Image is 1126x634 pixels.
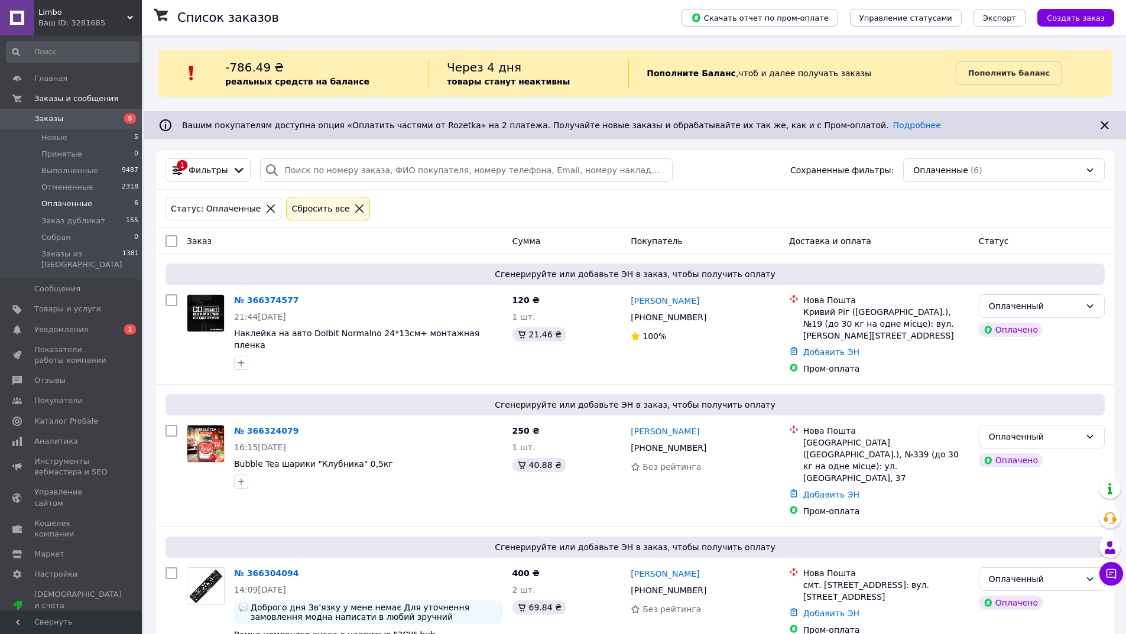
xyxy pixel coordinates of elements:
div: Пром-оплата [803,363,969,375]
span: Заказ дубликат [41,216,105,226]
a: Добавить ЭН [803,490,859,499]
span: Сгенерируйте или добавьте ЭН в заказ, чтобы получить оплату [170,399,1100,411]
span: 120 ₴ [512,295,540,305]
span: Отзывы [34,375,66,386]
a: [PERSON_NAME] [631,425,699,437]
span: 16:15[DATE] [234,443,286,452]
b: Пополните Баланс [647,69,736,78]
span: Доброго дня Звʼязку у мене немає Для уточнення замовлення модна написати в любий зручний месенджер [251,603,498,622]
span: 1 шт. [512,443,536,452]
span: [DEMOGRAPHIC_DATA] и счета [34,589,122,622]
div: Оплаченный [989,573,1080,586]
span: Собран [41,232,71,243]
span: 250 ₴ [512,426,540,435]
span: 2 шт. [512,585,536,594]
div: Сбросить все [289,202,352,215]
button: Экспорт [974,9,1026,27]
div: 21.46 ₴ [512,327,566,342]
div: Ваш ID: 3281685 [38,18,142,28]
span: Сообщения [34,284,80,294]
b: товары станут неактивны [447,77,570,86]
a: Наклейка на авто Dolbit Normalno 24*13см+ монтажная пленка [234,329,479,350]
span: 0 [134,232,138,243]
span: Отмененные [41,182,93,193]
span: 400 ₴ [512,568,540,578]
button: Управление статусами [850,9,962,27]
div: Оплачено [979,596,1043,610]
button: Чат с покупателем [1099,562,1123,586]
div: Оплачено [979,453,1043,467]
span: Через 4 дня [447,60,521,74]
span: Уведомления [34,324,88,335]
div: Оплаченный [989,300,1080,313]
div: [PHONE_NUMBER] [628,440,709,456]
span: Настройки [34,569,77,580]
span: Сгенерируйте или добавьте ЭН в заказ, чтобы получить оплату [170,541,1100,553]
div: Нова Пошта [803,294,969,306]
span: Заказы [34,113,63,124]
span: -786.49 ₴ [225,60,284,74]
span: Сгенерируйте или добавьте ЭН в заказ, чтобы получить оплату [170,268,1100,280]
span: Маркет [34,549,64,560]
span: Аналитика [34,436,78,447]
img: Фото товару [187,568,224,604]
span: Оплаченные [41,199,92,209]
div: Нова Пошта [803,425,969,437]
span: Товары и услуги [34,304,101,314]
span: Принятые [41,149,82,160]
div: [PHONE_NUMBER] [628,309,709,326]
button: Скачать отчет по пром-оплате [682,9,838,27]
span: Покупатели [34,395,83,406]
img: :speech_balloon: [239,603,248,612]
span: Сумма [512,236,541,246]
a: Добавить ЭН [803,609,859,618]
div: 69.84 ₴ [512,600,566,615]
span: Сохраненные фильтры: [790,164,894,176]
span: 100% [642,331,666,341]
span: 5 [124,113,136,123]
div: 40.88 ₴ [512,458,566,472]
div: , чтоб и далее получать заказы [628,59,955,87]
span: 14:09[DATE] [234,585,286,594]
b: реальных средств на балансе [225,77,369,86]
span: 155 [126,216,138,226]
a: Создать заказ [1026,12,1114,22]
a: Подробнее [893,121,941,130]
input: Поиск по номеру заказа, ФИО покупателя, номеру телефона, Email, номеру накладной [260,158,672,182]
span: Новые [41,132,67,143]
div: Оплачено [979,323,1043,337]
a: [PERSON_NAME] [631,295,699,307]
span: Фильтры [189,164,228,176]
a: Bubble Tea шарики "Клубника" 0,5кг [234,459,393,469]
img: :exclamation: [183,64,200,82]
span: Скачать отчет по пром-оплате [691,12,829,23]
div: Оплаченный [989,430,1080,443]
div: смт. [STREET_ADDRESS]: вул. [STREET_ADDRESS] [803,579,969,603]
a: № 366304094 [234,568,298,578]
span: 9487 [122,165,138,176]
span: Вашим покупателям доступна опция «Оплатить частями от Rozetka» на 2 платежа. Получайте новые зака... [182,121,941,130]
span: Limbo [38,7,127,18]
span: Доставка и оплата [789,236,871,246]
span: Показатели работы компании [34,344,109,366]
a: Фото товару [187,425,225,463]
span: Создать заказ [1047,14,1105,22]
span: Заказы из [GEOGRAPHIC_DATA] [41,249,122,270]
div: [GEOGRAPHIC_DATA] ([GEOGRAPHIC_DATA].), №339 (до 30 кг на одне місце): ул. [GEOGRAPHIC_DATA], 37 [803,437,969,484]
a: Пополнить баланс [956,61,1062,85]
span: Выполненные [41,165,98,176]
a: № 366324079 [234,426,298,435]
span: Статус [979,236,1009,246]
img: Фото товару [187,425,224,462]
span: 2318 [122,182,138,193]
span: Оплаченные [913,164,968,176]
span: Каталог ProSale [34,416,98,427]
span: Управление сайтом [34,487,109,508]
span: Заказ [187,236,212,246]
span: 0 [134,149,138,160]
div: [PHONE_NUMBER] [628,582,709,599]
span: Экспорт [983,14,1016,22]
span: 1 шт. [512,312,536,321]
b: Пополнить баланс [968,69,1050,77]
